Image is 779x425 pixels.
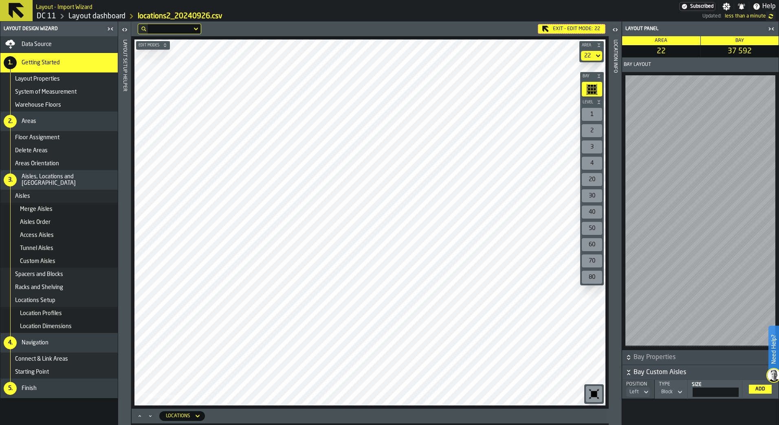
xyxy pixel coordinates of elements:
div: button-toolbar-undefined [580,220,604,237]
span: Racks and Shelving [15,284,63,291]
li: menu Spacers and Blocks [0,268,118,281]
li: menu Delete Areas [0,144,118,157]
li: menu Location Profiles [0,307,118,320]
div: button-toolbar-undefined [584,384,604,404]
span: Data Source [22,41,52,48]
header: Layout panel [622,22,779,36]
li: menu Aisles [0,190,118,203]
div: DropdownMenuValue- [629,389,639,395]
li: menu System of Measurement [0,85,118,99]
label: button-toggle-Open [610,23,621,38]
div: 4 [582,157,602,170]
label: button-toggle-Help [749,2,779,11]
span: Location Profiles [20,310,62,317]
a: link-to-/wh/i/2e91095d-d0fa-471d-87cf-b9f7f81665fc/settings/billing [679,2,715,11]
a: link-to-/wh/i/2e91095d-d0fa-471d-87cf-b9f7f81665fc [37,12,56,21]
li: menu Starting Point [0,366,118,379]
div: 20 [582,173,602,186]
li: menu Merge Aisles [0,203,118,216]
label: button-toggle-undefined [766,11,776,21]
div: 2. [4,115,17,128]
span: Bay [581,74,595,79]
span: Areas Orientation [15,160,59,167]
svg: Reset zoom and position [588,388,601,401]
div: 5. [4,382,17,395]
span: Size [692,382,702,387]
div: button-toolbar-undefined [580,139,604,155]
li: menu Layout Properties [0,72,118,85]
li: menu Access Aisles [0,229,118,242]
button: button- [580,98,604,106]
span: Access Aisles [20,232,54,239]
div: button-toolbar-undefined [580,123,604,139]
div: 50 [582,222,602,235]
button: button- [622,350,779,365]
li: menu Navigation [0,333,118,353]
li: menu Aisles, Locations and Bays [0,170,118,190]
div: button-toolbar-undefined [580,204,604,220]
header: Location Info [609,22,621,425]
div: Layout panel [624,26,766,32]
li: menu Warehouse Floors [0,99,118,112]
span: Merge Aisles [20,206,53,212]
li: menu Tunnel Aisles [0,242,118,255]
div: 40 [582,206,602,219]
div: button-toolbar-undefined [580,237,604,253]
div: Position [625,381,650,387]
div: Type [657,381,683,387]
span: 2025-09-01 08:33:17 [725,13,766,19]
div: 3 [582,140,602,153]
label: react-aria4805585749-:r3b: [691,382,739,397]
span: Getting Started [22,59,60,66]
h2: Sub Title [36,2,92,11]
label: button-toggle-Settings [719,2,734,11]
span: Area [655,38,667,43]
div: 1 [582,108,602,121]
button: button- [580,72,604,80]
div: DropdownMenuValue-1 [661,389,673,395]
span: Navigation [22,340,48,346]
span: Locations Setup [15,297,55,304]
div: 2 [582,124,602,137]
label: button-toggle-Open [119,23,130,38]
span: Aisles, Locations and [GEOGRAPHIC_DATA] [22,173,114,186]
span: Custom Aisles [20,258,55,265]
span: Layout Properties [15,76,60,82]
nav: Breadcrumb [36,11,369,21]
div: PositionDropdownMenuValue- [625,381,651,397]
button: button- [579,41,604,49]
div: 4. [4,336,17,349]
div: button-toolbar-undefined [580,253,604,269]
header: Layout Setup Helper [118,22,131,425]
button: Maximize [135,412,145,420]
div: 3. [4,173,17,186]
div: 80 [582,271,602,284]
li: menu Getting Started [0,53,118,72]
span: Bay Layout [624,62,651,68]
span: 22 [624,47,699,56]
div: TypeDropdownMenuValue-1 [658,381,684,397]
div: button-toolbar-undefined [580,106,604,123]
button: button- [622,365,779,380]
button: button- [136,41,170,49]
div: DropdownMenuValue-22 [584,53,591,59]
a: logo-header [136,388,182,404]
button: Minimize [145,412,155,420]
span: Floor Assignment [15,134,59,141]
div: DropdownMenuValue-locations [166,413,190,419]
span: Bay Custom Aisles [634,368,777,377]
span: Bay [735,38,744,43]
li: menu Aisles Order [0,216,118,229]
label: Need Help? [769,326,778,372]
span: Tunnel Aisles [20,245,53,252]
li: menu Data Source [0,36,118,53]
div: Location Info [612,38,618,423]
span: Areas [22,118,36,125]
span: Updated: [702,13,722,19]
span: 37 592 [702,47,777,56]
div: button-toolbar-undefined [580,155,604,171]
button: button-Add [749,385,772,394]
label: button-toggle-Notifications [734,2,749,11]
li: menu Locations Setup [0,294,118,307]
li: menu Areas Orientation [0,157,118,170]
